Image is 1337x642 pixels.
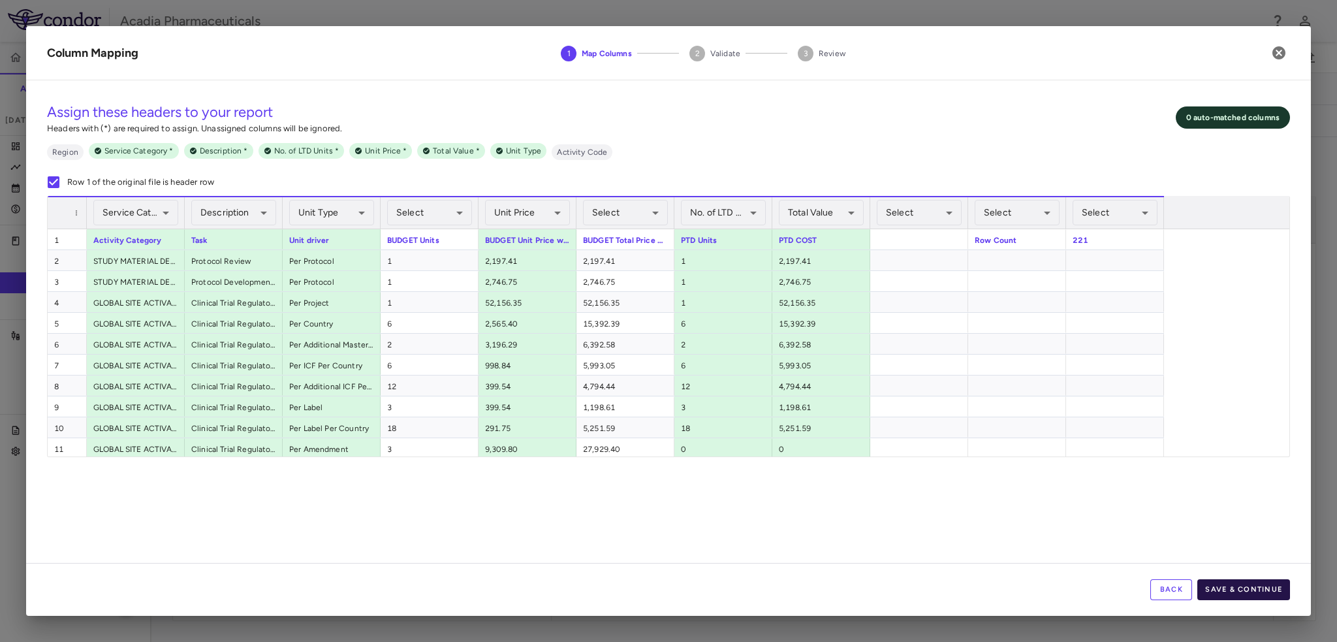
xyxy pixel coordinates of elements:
[479,417,576,438] div: 291.75
[674,250,772,270] div: 1
[772,396,870,417] div: 1,198.61
[47,44,138,62] div: Column Mapping
[381,396,479,417] div: 3
[381,229,479,249] div: BUDGET Units
[576,292,674,312] div: 52,156.35
[552,146,612,158] span: Activity Code
[87,355,185,375] div: GLOBAL SITE ACTIVATION
[283,438,381,458] div: Per Amendment
[772,376,870,396] div: 4,794.44
[87,438,185,458] div: GLOBAL SITE ACTIVATION
[772,417,870,438] div: 5,251.59
[99,145,179,157] span: Service Category *
[48,376,87,396] div: 8
[1150,579,1192,600] button: Back
[479,334,576,354] div: 3,196.29
[479,292,576,312] div: 52,156.35
[283,396,381,417] div: Per Label
[185,271,283,291] div: Protocol Development - QTL Development
[185,438,283,458] div: Clinical Trial Regulatory Management: Preparation of substantial amendment (Project)
[48,313,87,333] div: 5
[283,334,381,354] div: Per Additional Master ICF
[185,313,283,333] div: Clinical Trial Regulatory Management: Preparation of Core Submission Package (Country)
[772,438,870,458] div: 0
[772,271,870,291] div: 2,746.75
[381,376,479,396] div: 12
[984,207,1011,218] span: Select
[67,176,214,188] p: Row 1 of the original file is header row
[185,334,283,354] div: Clinical Trial Regulatory Management: Preparation of Core Submission Package (ICF Project Level)
[886,207,913,218] span: Select
[87,229,185,249] div: Activity Category
[87,334,185,354] div: GLOBAL SITE ACTIVATION
[48,229,87,249] div: 1
[93,200,178,225] div: Service Category
[381,271,479,291] div: 1
[48,292,87,312] div: 4
[479,250,576,270] div: 2,197.41
[185,396,283,417] div: Clinical Trial Regulatory Management: Preparation of Core Submission Package (Label Project Level)
[550,30,642,77] button: Map Columns
[428,145,485,157] span: Total Value *
[576,229,674,249] div: BUDGET Total Price with Inflation (USD)
[576,355,674,375] div: 5,993.05
[283,376,381,396] div: Per Additional ICF Per Country
[48,417,87,438] div: 10
[479,229,576,249] div: BUDGET Unit Price with Inflation (USD)
[289,200,374,225] div: Unit Type
[674,334,772,354] div: 2
[360,145,412,157] span: Unit Price *
[87,292,185,312] div: GLOBAL SITE ACTIVATION
[381,417,479,438] div: 18
[283,355,381,375] div: Per ICF Per Country
[576,250,674,270] div: 2,197.41
[47,123,342,135] p: Headers with (*) are required to assign. Unassigned columns will be ignored.
[479,271,576,291] div: 2,746.75
[479,376,576,396] div: 399.54
[87,313,185,333] div: GLOBAL SITE ACTIVATION
[47,101,342,123] h5: Assign these headers to your report
[48,250,87,270] div: 2
[381,292,479,312] div: 1
[381,313,479,333] div: 6
[283,292,381,312] div: Per Project
[1066,229,1164,249] div: 221
[185,250,283,270] div: Protocol Review
[396,207,424,218] span: Select
[283,250,381,270] div: Per Protocol
[576,376,674,396] div: 4,794.44
[674,313,772,333] div: 6
[479,396,576,417] div: 399.54
[48,355,87,375] div: 7
[501,145,546,157] span: Unit Type
[779,200,864,225] div: Total Value
[48,396,87,417] div: 9
[283,417,381,438] div: Per Label Per Country
[381,355,479,375] div: 6
[674,438,772,458] div: 0
[968,229,1066,249] div: Row Count
[674,396,772,417] div: 3
[772,292,870,312] div: 52,156.35
[1186,112,1280,123] p: 0 auto- matched column s
[674,271,772,291] div: 1
[674,229,772,249] div: PTD Units
[674,355,772,375] div: 6
[185,292,283,312] div: Clinical Trial Regulatory Management: Preparation of Core Submission Package (Project)
[772,313,870,333] div: 15,392.39
[772,229,870,249] div: PTD COST
[479,355,576,375] div: 998.84
[185,355,283,375] div: Clinical Trial Regulatory Management: Preparation of Core Submission Package (Master ICF)
[1082,207,1109,218] span: Select
[87,376,185,396] div: GLOBAL SITE ACTIVATION
[48,334,87,354] div: 6
[283,271,381,291] div: Per Protocol
[592,207,620,218] span: Select
[772,250,870,270] div: 2,197.41
[1197,579,1290,600] button: Save & Continue
[576,271,674,291] div: 2,746.75
[674,376,772,396] div: 12
[485,200,570,225] div: Unit Price
[47,146,84,158] span: Region
[191,200,276,225] div: Description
